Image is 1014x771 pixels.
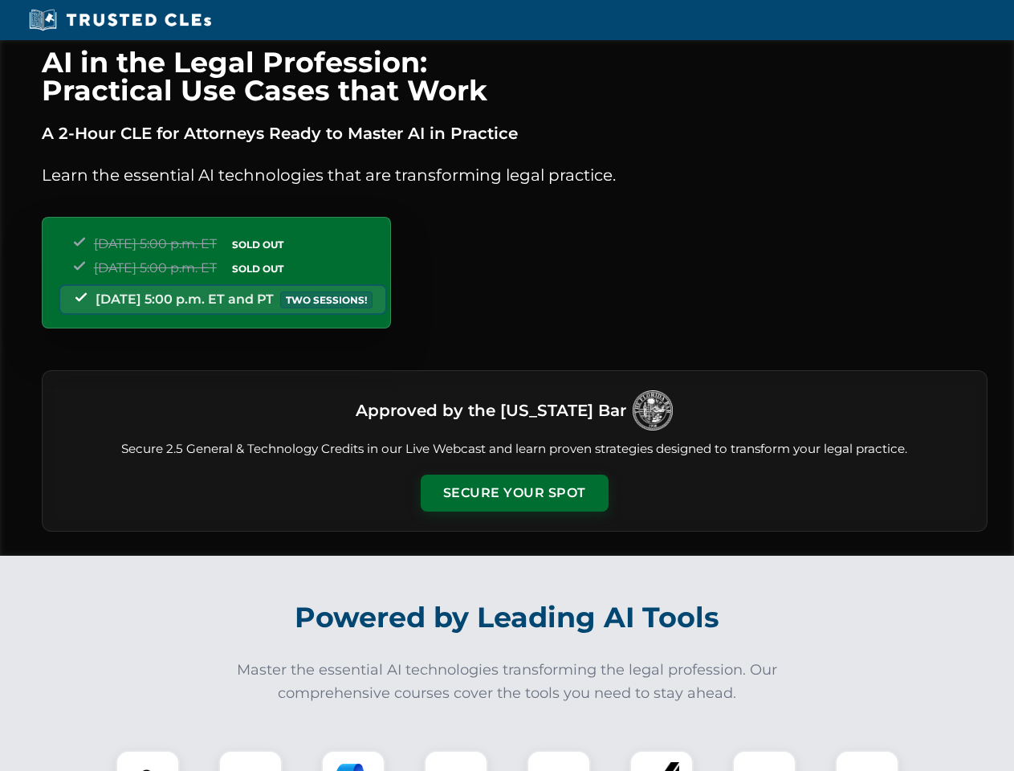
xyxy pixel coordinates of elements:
span: SOLD OUT [226,260,289,277]
p: A 2-Hour CLE for Attorneys Ready to Master AI in Practice [42,120,988,146]
h3: Approved by the [US_STATE] Bar [356,396,626,425]
p: Master the essential AI technologies transforming the legal profession. Our comprehensive courses... [226,659,788,705]
img: Trusted CLEs [24,8,216,32]
span: SOLD OUT [226,236,289,253]
p: Secure 2.5 General & Technology Credits in our Live Webcast and learn proven strategies designed ... [62,440,967,459]
h1: AI in the Legal Profession: Practical Use Cases that Work [42,48,988,104]
span: [DATE] 5:00 p.m. ET [94,236,217,251]
p: Learn the essential AI technologies that are transforming legal practice. [42,162,988,188]
img: Logo [633,390,673,430]
button: Secure Your Spot [421,475,609,512]
h2: Powered by Leading AI Tools [63,589,952,646]
span: [DATE] 5:00 p.m. ET [94,260,217,275]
